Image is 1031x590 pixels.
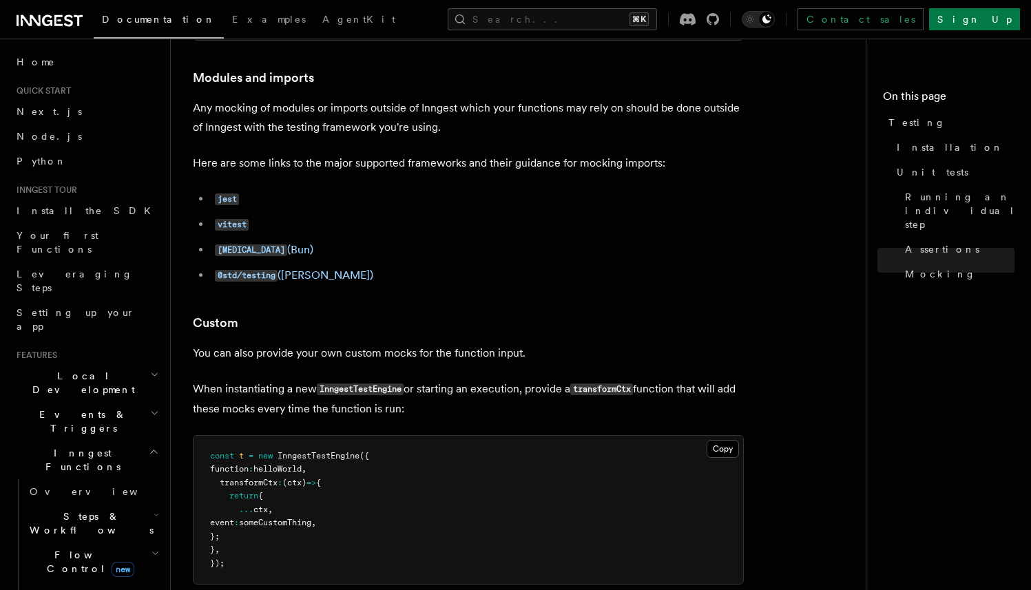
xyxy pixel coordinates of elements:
[94,4,224,39] a: Documentation
[112,562,134,577] span: new
[888,116,946,129] span: Testing
[210,558,225,568] span: });
[11,262,162,300] a: Leveraging Steps
[193,344,744,363] p: You can also provide your own custom mocks for the function input.
[11,369,150,397] span: Local Development
[239,451,244,461] span: t
[883,88,1014,110] h4: On this page
[11,198,162,223] a: Install the SDK
[11,85,71,96] span: Quick start
[17,156,67,167] span: Python
[11,149,162,173] a: Python
[899,237,1014,262] a: Assertions
[278,451,360,461] span: InngestTestEngine
[899,262,1014,286] a: Mocking
[17,205,159,216] span: Install the SDK
[11,446,149,474] span: Inngest Functions
[11,364,162,402] button: Local Development
[891,160,1014,185] a: Unit tests
[17,106,82,117] span: Next.js
[17,268,133,293] span: Leveraging Steps
[253,505,268,514] span: ctx
[193,154,744,173] p: Here are some links to the major supported frameworks and their guidance for mocking imports:
[311,518,316,527] span: ,
[210,545,215,554] span: }
[707,440,739,458] button: Copy
[629,12,649,26] kbd: ⌘K
[929,8,1020,30] a: Sign Up
[102,14,216,25] span: Documentation
[24,542,162,581] button: Flow Controlnew
[360,451,369,461] span: ({
[899,185,1014,237] a: Running an individual step
[193,379,744,419] p: When instantiating a new or starting an execution, provide a function that will add these mocks e...
[193,68,314,87] a: Modules and imports
[215,244,287,256] code: [MEDICAL_DATA]
[30,486,171,497] span: Overview
[17,131,82,142] span: Node.js
[215,268,373,282] a: @std/testing([PERSON_NAME])
[220,478,278,487] span: transformCtx
[215,243,313,256] a: [MEDICAL_DATA](Bun)
[24,509,154,537] span: Steps & Workflows
[905,190,1015,231] span: Running an individual step
[232,14,306,25] span: Examples
[210,531,220,541] span: };
[11,402,162,441] button: Events & Triggers
[11,223,162,262] a: Your first Functions
[249,464,253,474] span: :
[11,124,162,149] a: Node.js
[905,267,976,281] span: Mocking
[316,478,321,487] span: {
[17,55,55,69] span: Home
[210,518,234,527] span: event
[215,219,249,231] code: vitest
[253,464,302,474] span: helloWorld
[24,479,162,504] a: Overview
[239,518,311,527] span: someCustomThing
[798,8,924,30] a: Contact sales
[268,505,273,514] span: ,
[229,491,258,501] span: return
[314,4,404,37] a: AgentKit
[322,14,395,25] span: AgentKit
[11,50,162,74] a: Home
[258,451,273,461] span: new
[249,451,253,461] span: =
[210,464,249,474] span: function
[282,478,306,487] span: (ctx)
[11,300,162,339] a: Setting up your app
[448,8,657,30] button: Search...⌘K
[215,270,278,282] code: @std/testing
[11,408,150,435] span: Events & Triggers
[193,98,744,137] p: Any mocking of modules or imports outside of Inngest which your functions may rely on should be d...
[897,165,968,179] span: Unit tests
[215,218,249,231] a: vitest
[234,518,239,527] span: :
[570,383,633,395] code: transformCtx
[897,140,1003,154] span: Installation
[224,4,314,37] a: Examples
[11,185,77,196] span: Inngest tour
[11,350,57,361] span: Features
[278,478,282,487] span: :
[891,135,1014,160] a: Installation
[24,504,162,542] button: Steps & Workflows
[215,545,220,554] span: ,
[258,491,263,501] span: {
[24,548,152,576] span: Flow Control
[193,313,238,333] a: Custom
[215,193,239,205] code: jest
[306,478,316,487] span: =>
[17,230,98,255] span: Your first Functions
[905,242,979,256] span: Assertions
[11,441,162,479] button: Inngest Functions
[17,307,135,332] span: Setting up your app
[302,464,306,474] span: ,
[883,110,1014,135] a: Testing
[317,383,404,395] code: InngestTestEngine
[11,99,162,124] a: Next.js
[239,505,253,514] span: ...
[742,11,775,28] button: Toggle dark mode
[210,451,234,461] span: const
